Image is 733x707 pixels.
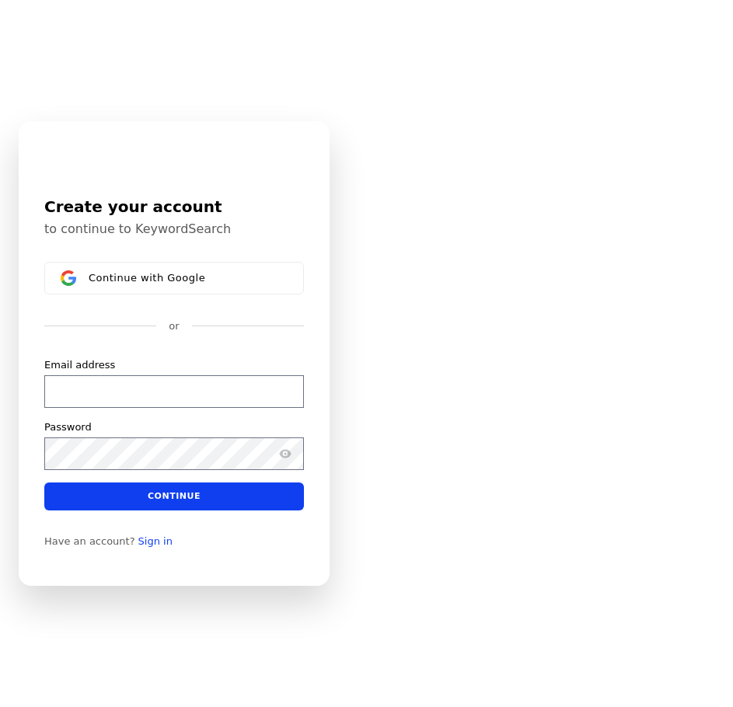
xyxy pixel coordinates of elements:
[44,535,135,548] span: Have an account?
[44,420,92,434] label: Password
[61,270,76,286] img: Sign in with Google
[44,221,304,237] p: to continue to KeywordSearch
[138,535,173,548] a: Sign in
[44,262,304,294] button: Sign in with GoogleContinue with Google
[44,482,304,510] button: Continue
[44,195,304,218] h1: Create your account
[169,319,179,333] p: or
[276,444,295,463] button: Show password
[89,272,205,284] span: Continue with Google
[44,358,115,372] label: Email address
